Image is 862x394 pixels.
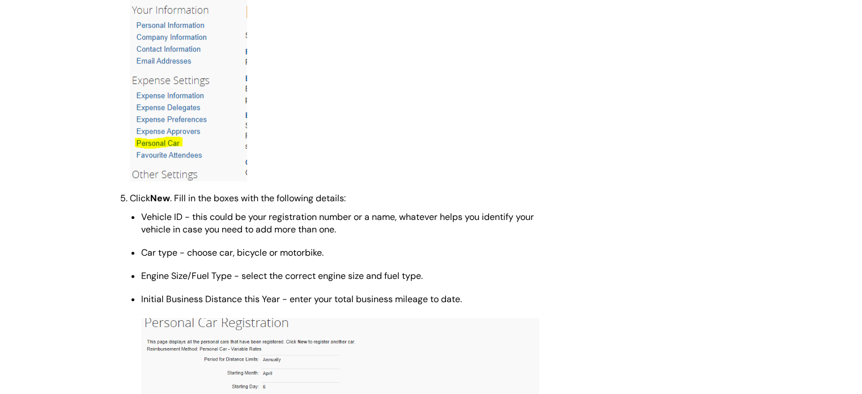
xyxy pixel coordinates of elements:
span: Click . Fill in the boxes with the following details: [130,192,346,204]
span: Car type - choose car, bicycle or motorbike. [141,247,324,259]
strong: New [150,192,170,204]
span: Engine Size/Fuel Type - select the correct engine size and fuel type. [141,270,423,282]
span: Vehicle ID - this could be your registration number or a name, whatever helps you identify your v... [141,211,534,235]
